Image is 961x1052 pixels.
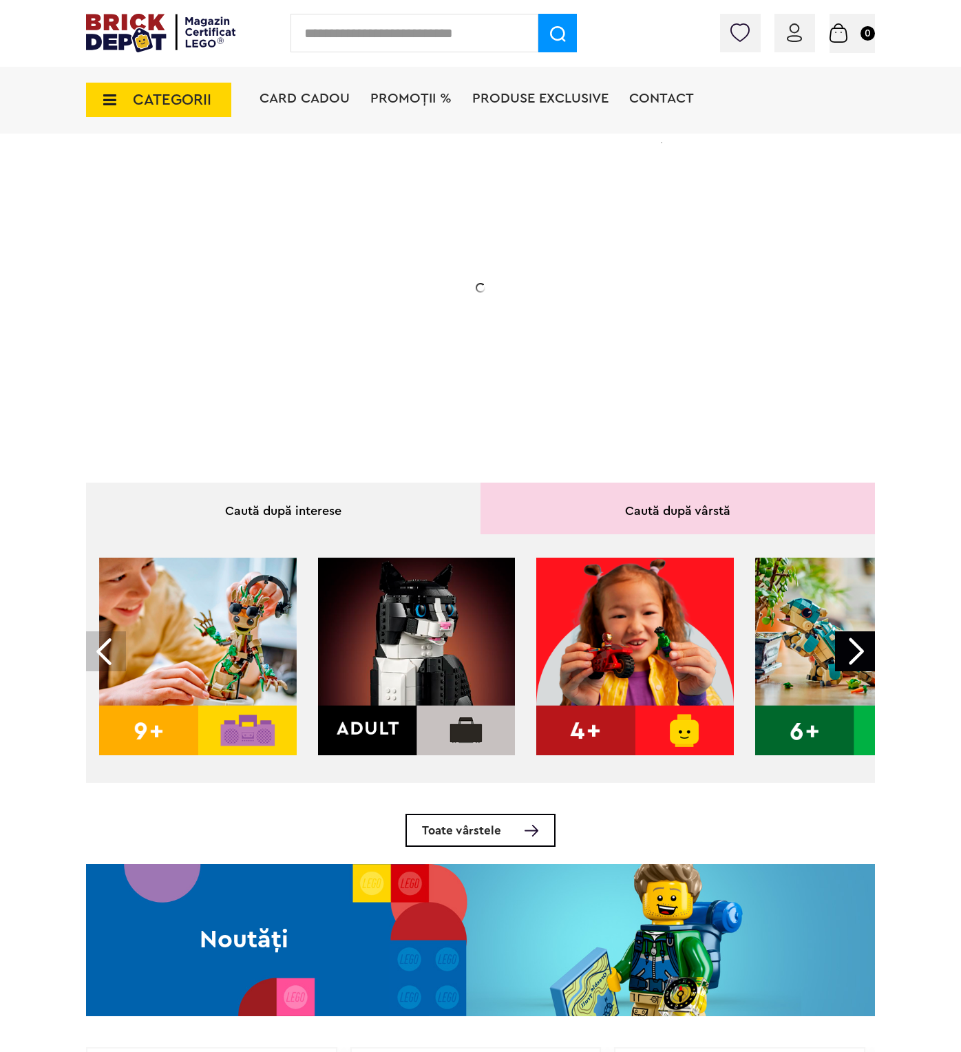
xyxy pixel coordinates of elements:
img: Toate vârstele [525,825,538,837]
span: Toate vârstele [422,825,501,837]
a: PROMOȚII % [370,92,452,105]
img: 4+ [536,558,734,755]
a: NoutățiNoutăți [86,864,875,1017]
h2: La două seturi LEGO de adulți achiziționate din selecție! În perioada 12 - [DATE]! [184,272,459,330]
img: Adult [318,558,516,755]
div: Explorează [184,361,459,378]
a: Toate vârstele [405,814,556,847]
small: 0 [860,26,875,41]
a: Card Cadou [260,92,350,105]
div: Caută după vârstă [480,483,875,534]
img: 9+ [99,558,297,755]
a: Contact [629,92,694,105]
img: Noutăți [86,864,875,1017]
h1: 20% Reducere! [184,209,459,258]
h2: Noutăți [86,927,401,952]
span: CATEGORII [133,92,211,107]
a: Produse exclusive [472,92,609,105]
div: Caută după interese [86,483,480,534]
img: 6+ [755,558,953,755]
